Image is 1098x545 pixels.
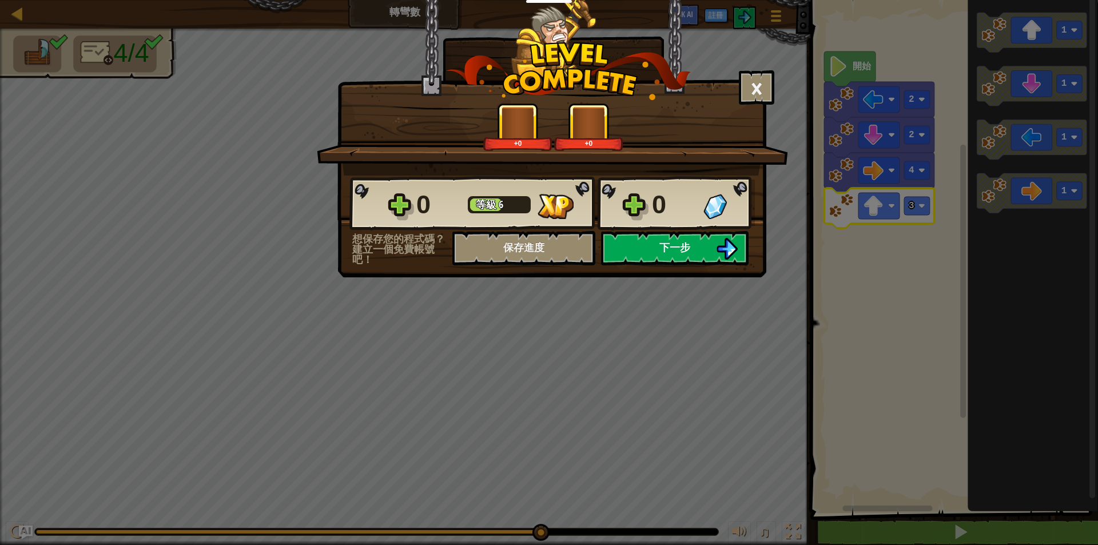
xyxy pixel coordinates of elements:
[703,194,727,219] img: 取得寶石
[416,186,461,223] div: 0
[499,197,503,212] span: 6
[486,139,550,148] div: +0
[601,231,749,265] button: 下一步
[445,42,691,100] img: level_complete.png
[659,240,690,254] span: 下一步
[652,186,697,223] div: 0
[716,238,738,260] img: 下一步
[538,194,574,219] img: 取得經驗值
[739,70,774,105] button: ×
[556,139,621,148] div: +0
[452,231,595,265] button: 保存進度
[352,234,452,265] div: 想保存您的程式碼？建立一個免費帳號吧！
[476,197,499,212] span: 等級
